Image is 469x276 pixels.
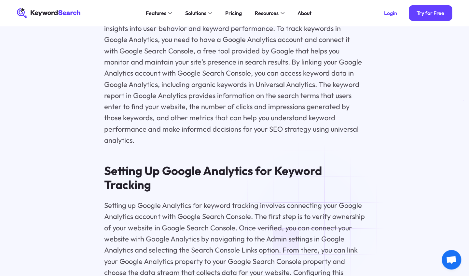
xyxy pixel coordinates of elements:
[185,9,206,17] div: Solutions
[442,250,461,269] div: Open chat
[221,8,246,18] a: Pricing
[297,9,311,17] div: About
[376,5,405,21] a: Login
[417,10,444,16] div: Try for Free
[294,8,315,18] a: About
[409,5,452,21] a: Try for Free
[104,164,365,192] h2: Setting Up Google Analytics for Keyword Tracking
[384,10,397,16] div: Login
[104,12,365,146] p: Google Analytics tracks keywords by providing a keyword report that gives insights into user beha...
[146,9,166,17] div: Features
[225,9,242,17] div: Pricing
[255,9,279,17] div: Resources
